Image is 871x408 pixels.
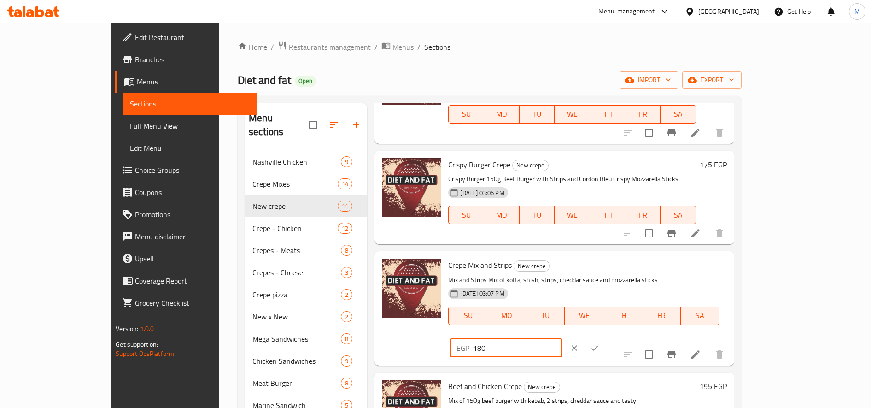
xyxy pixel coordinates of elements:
span: 8 [341,335,352,343]
span: Mega Sandwiches [252,333,341,344]
span: 1.0.0 [140,323,154,335]
img: Crepe Mix and Strips [382,259,441,318]
span: Edit Restaurant [135,32,249,43]
div: [GEOGRAPHIC_DATA] [698,6,759,17]
a: Edit Menu [123,137,257,159]
button: Add section [345,114,367,136]
span: Sections [130,98,249,109]
button: import [620,71,678,89]
span: MO [488,107,516,121]
span: [DATE] 03:06 PM [456,189,508,197]
span: Beef and Chicken Crepe [448,379,522,393]
div: items [341,245,352,256]
span: FR [646,309,677,322]
button: TU [520,105,555,124]
span: New crepe [252,201,338,212]
span: WE [558,208,586,222]
h6: 195 EGP [700,380,727,393]
div: New x New2 [245,306,367,328]
span: Grocery Checklist [135,297,249,308]
a: Edit Restaurant [115,26,257,48]
span: 2 [341,290,352,299]
img: Crispy Burger Crepe [382,158,441,217]
span: TU [523,208,551,222]
span: Choice Groups [135,165,249,176]
span: Edit Menu [130,142,249,154]
input: Please enter price [473,339,562,357]
span: SA [664,107,692,121]
span: New x New [252,311,341,322]
button: WE [565,307,603,325]
span: 14 [338,180,352,189]
button: MO [484,105,520,124]
a: Menu disclaimer [115,225,257,248]
div: items [338,201,352,212]
div: items [341,355,352,367]
button: SA [681,307,719,325]
button: SA [661,206,696,224]
div: items [341,378,352,389]
div: Crepe pizza2 [245,284,367,306]
span: New crepe [524,382,560,392]
span: New crepe [513,160,548,171]
div: Mega Sandwiches8 [245,328,367,350]
button: TH [590,206,625,224]
a: Sections [123,93,257,115]
span: Restaurants management [289,41,371,53]
span: Diet and fat [238,70,291,90]
div: Menu-management [598,6,655,17]
a: Edit menu item [690,127,701,138]
div: Nashville Chicken [252,156,341,167]
span: TH [594,208,622,222]
p: Crispy Burger 150g Beef Burger with Strips and Cordon Bleu Crispy Mozzarella Sticks [448,173,696,185]
button: TH [603,307,642,325]
a: Coverage Report [115,270,257,292]
div: New crepe [514,260,550,272]
li: / [374,41,378,53]
div: items [341,267,352,278]
button: SA [661,105,696,124]
span: FR [629,208,657,222]
span: MO [491,309,522,322]
span: 8 [341,246,352,255]
span: 3 [341,268,352,277]
span: Coupons [135,187,249,198]
span: Crepes - Cheese [252,267,341,278]
div: Crepes - Meats8 [245,239,367,261]
button: TU [526,307,565,325]
a: Support.OpsPlatform [116,348,174,360]
span: Select to update [639,123,659,142]
a: Choice Groups [115,159,257,181]
div: items [341,156,352,167]
span: SA [684,309,716,322]
span: FR [629,107,657,121]
a: Coupons [115,181,257,203]
span: Sections [424,41,450,53]
span: Menus [392,41,414,53]
span: Menus [137,76,249,87]
a: Edit menu item [690,349,701,360]
span: TH [594,107,622,121]
span: SU [452,107,480,121]
h2: Menu sections [249,111,309,139]
button: delete [708,222,731,244]
button: delete [708,343,731,366]
div: Chicken Sandwiches9 [245,350,367,372]
span: Crepe Mix and Strips [448,258,512,272]
button: Branch-specific-item [661,222,683,244]
span: 12 [338,224,352,233]
span: Upsell [135,253,249,264]
span: MO [488,208,516,222]
span: Meat Burger [252,378,341,389]
a: Full Menu View [123,115,257,137]
button: Branch-specific-item [661,122,683,144]
button: TH [590,105,625,124]
span: SU [452,309,484,322]
span: 9 [341,357,352,366]
button: ok [585,338,605,358]
span: Version: [116,323,138,335]
span: [DATE] 03:07 PM [456,289,508,298]
span: TU [523,107,551,121]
